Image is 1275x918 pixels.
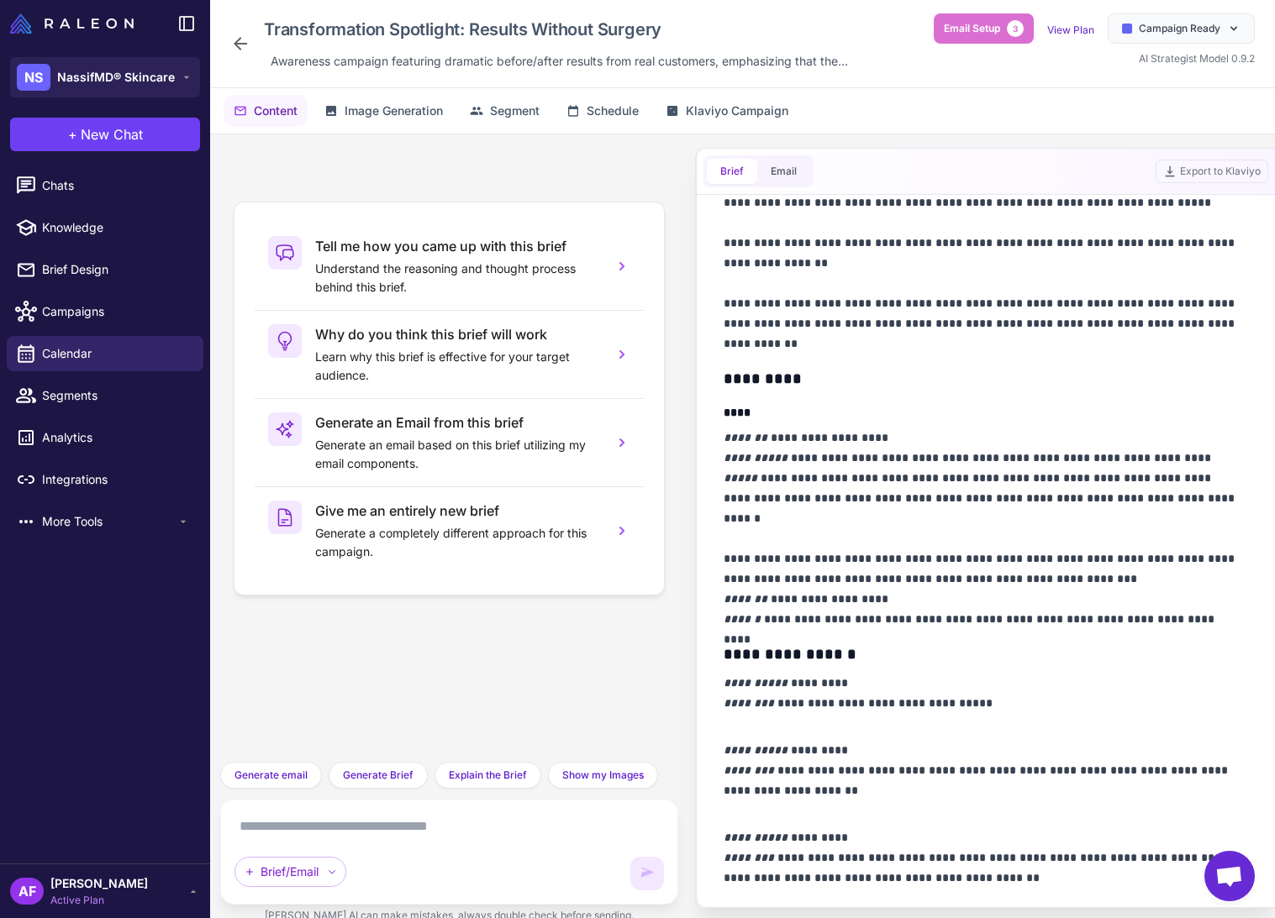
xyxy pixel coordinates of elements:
span: 3 [1007,20,1024,37]
span: Email Setup [944,21,1000,36]
a: Brief Design [7,252,203,287]
button: Content [224,95,308,127]
button: Export to Klaviyo [1156,160,1268,183]
h3: Give me an entirely new brief [315,501,600,521]
a: Campaigns [7,294,203,329]
p: Generate a completely different approach for this campaign. [315,524,600,561]
a: Chats [7,168,203,203]
button: Klaviyo Campaign [656,95,798,127]
span: Klaviyo Campaign [686,102,788,120]
button: Email Setup3 [934,13,1034,44]
span: + [68,124,77,144]
div: Click to edit description [264,49,855,74]
div: Brief/Email [234,857,346,887]
span: Chats [42,176,190,195]
span: AI Strategist Model 0.9.2 [1139,52,1255,65]
span: Analytics [42,428,190,447]
span: Content [254,102,298,120]
span: Explain the Brief [449,768,527,783]
button: Generate Brief [329,762,428,789]
a: Knowledge [7,210,203,245]
h3: Why do you think this brief will work [315,324,600,344]
a: Analytics [7,420,203,455]
div: AF [10,878,44,905]
span: NassifMD® Skincare [57,68,175,87]
button: NSNassifMD® Skincare [10,57,200,97]
span: Brief Design [42,260,190,279]
span: Campaigns [42,302,190,321]
span: New Chat [81,124,143,144]
span: Active Plan [50,893,148,908]
span: Awareness campaign featuring dramatic before/after results from real customers, emphasizing that ... [271,52,848,71]
h3: Tell me how you came up with this brief [315,236,600,256]
img: Raleon Logo [10,13,134,34]
a: Calendar [7,336,203,371]
button: Email [757,159,810,184]
a: Integrations [7,462,203,497]
button: Brief [707,159,757,184]
span: [PERSON_NAME] [50,874,148,893]
div: Click to edit campaign name [257,13,855,45]
span: Generate email [234,768,308,783]
button: +New Chat [10,118,200,151]
p: Learn why this brief is effective for your target audience. [315,348,600,385]
button: Schedule [556,95,649,127]
button: Segment [460,95,550,127]
a: View Plan [1047,24,1094,36]
span: Integrations [42,470,190,489]
span: Calendar [42,344,190,363]
button: Generate email [220,762,322,789]
span: Generate Brief [343,768,414,783]
span: Campaign Ready [1139,21,1220,36]
span: Image Generation [345,102,443,120]
button: Image Generation [314,95,453,127]
span: Segment [490,102,540,120]
span: Knowledge [42,218,190,237]
p: Understand the reasoning and thought process behind this brief. [315,260,600,296]
button: Show my Images [548,762,658,789]
button: Explain the Brief [435,762,541,789]
h3: Generate an Email from this brief [315,412,600,433]
span: Segments [42,386,190,405]
span: Show my Images [562,768,644,783]
p: Generate an email based on this brief utilizing my email components. [315,436,600,473]
a: Segments [7,378,203,413]
a: Open chat [1204,851,1255,901]
span: Schedule [587,102,639,120]
span: More Tools [42,512,176,531]
div: NS [17,64,50,91]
